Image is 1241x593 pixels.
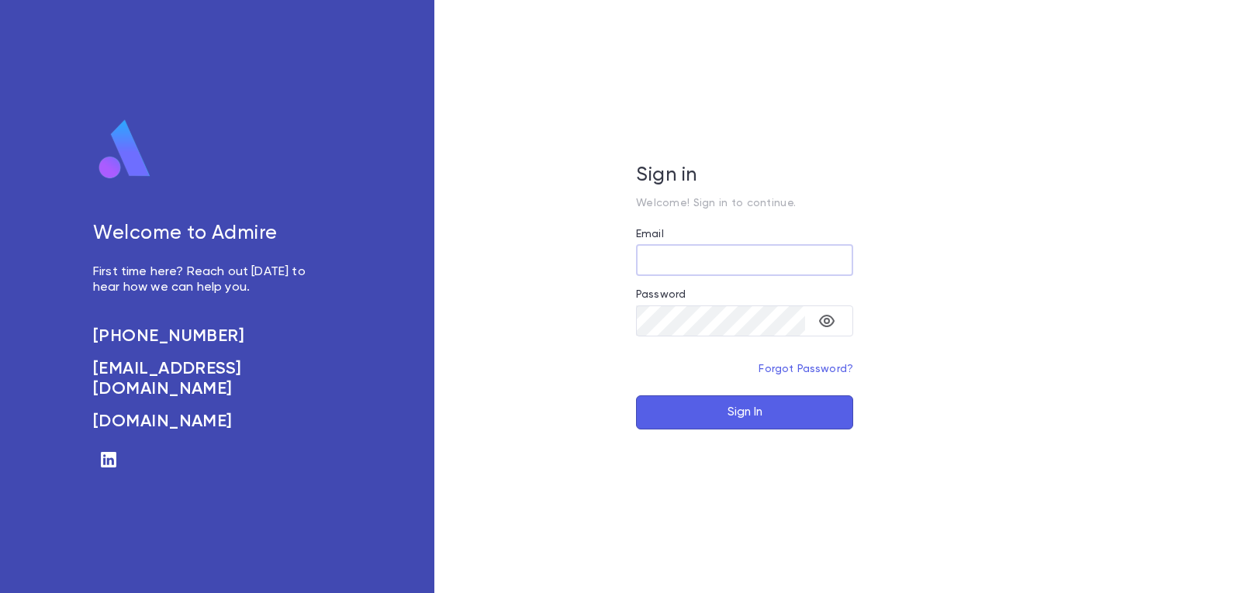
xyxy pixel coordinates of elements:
[93,359,323,399] a: [EMAIL_ADDRESS][DOMAIN_NAME]
[811,305,842,336] button: toggle password visibility
[636,164,853,188] h5: Sign in
[636,197,853,209] p: Welcome! Sign in to continue.
[636,395,853,429] button: Sign In
[759,364,853,374] a: Forgot Password?
[93,412,323,432] a: [DOMAIN_NAME]
[93,119,157,181] img: logo
[93,222,323,246] h5: Welcome to Admire
[93,326,323,346] a: [PHONE_NUMBER]
[93,264,323,295] p: First time here? Reach out [DATE] to hear how we can help you.
[636,288,686,301] label: Password
[636,228,664,240] label: Email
